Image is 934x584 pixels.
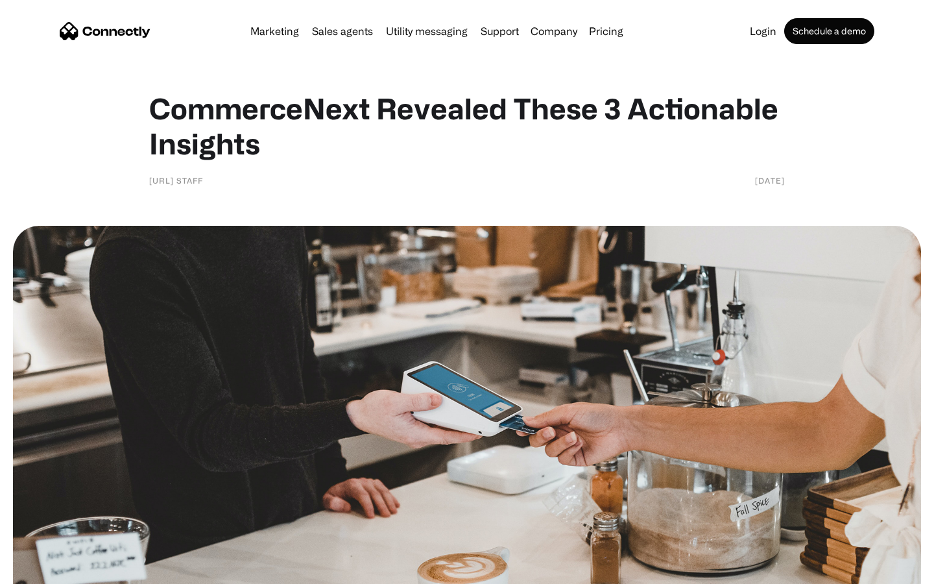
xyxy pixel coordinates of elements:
[475,26,524,36] a: Support
[26,561,78,579] ul: Language list
[149,91,785,161] h1: CommerceNext Revealed These 3 Actionable Insights
[784,18,874,44] a: Schedule a demo
[307,26,378,36] a: Sales agents
[13,561,78,579] aside: Language selected: English
[245,26,304,36] a: Marketing
[381,26,473,36] a: Utility messaging
[527,22,581,40] div: Company
[149,174,203,187] div: [URL] Staff
[584,26,629,36] a: Pricing
[755,174,785,187] div: [DATE]
[745,26,782,36] a: Login
[531,22,577,40] div: Company
[60,21,150,41] a: home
